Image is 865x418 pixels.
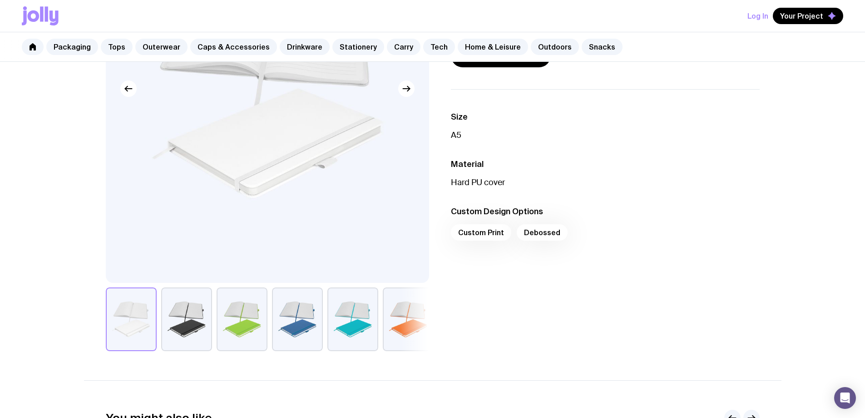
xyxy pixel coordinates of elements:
[451,206,760,217] h3: Custom Design Options
[451,130,760,141] p: A5
[135,39,188,55] a: Outerwear
[451,111,760,122] h3: Size
[747,8,768,24] button: Log In
[190,39,277,55] a: Caps & Accessories
[387,39,420,55] a: Carry
[458,39,528,55] a: Home & Leisure
[451,159,760,170] h3: Material
[101,39,133,55] a: Tops
[780,11,823,20] span: Your Project
[46,39,98,55] a: Packaging
[423,39,455,55] a: Tech
[834,387,856,409] div: Open Intercom Messenger
[773,8,843,24] button: Your Project
[451,177,760,188] p: Hard PU cover
[531,39,579,55] a: Outdoors
[582,39,623,55] a: Snacks
[332,39,384,55] a: Stationery
[280,39,330,55] a: Drinkware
